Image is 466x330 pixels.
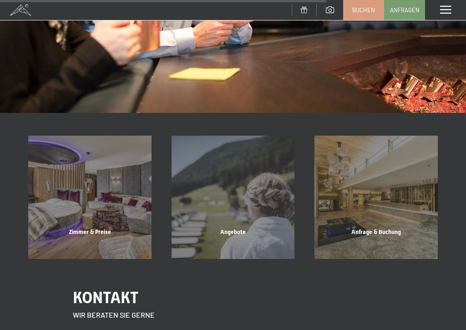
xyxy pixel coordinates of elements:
span: Buchen [352,6,375,14]
span: Kontakt [73,288,138,307]
a: Im Top-Hotel in Südtirol all inclusive urlauben Anfrage & Buchung [304,136,448,259]
a: Anfragen [385,0,425,20]
span: Anfragen [390,6,420,14]
a: Buchen [344,0,384,20]
span: Zimmer & Preise [69,228,111,235]
a: Im Top-Hotel in Südtirol all inclusive urlauben Angebote [162,136,305,259]
span: Angebote [220,228,246,235]
a: Im Top-Hotel in Südtirol all inclusive urlauben Zimmer & Preise [18,136,162,259]
span: Wir beraten Sie gerne [73,310,155,319]
span: Anfrage & Buchung [351,228,401,235]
